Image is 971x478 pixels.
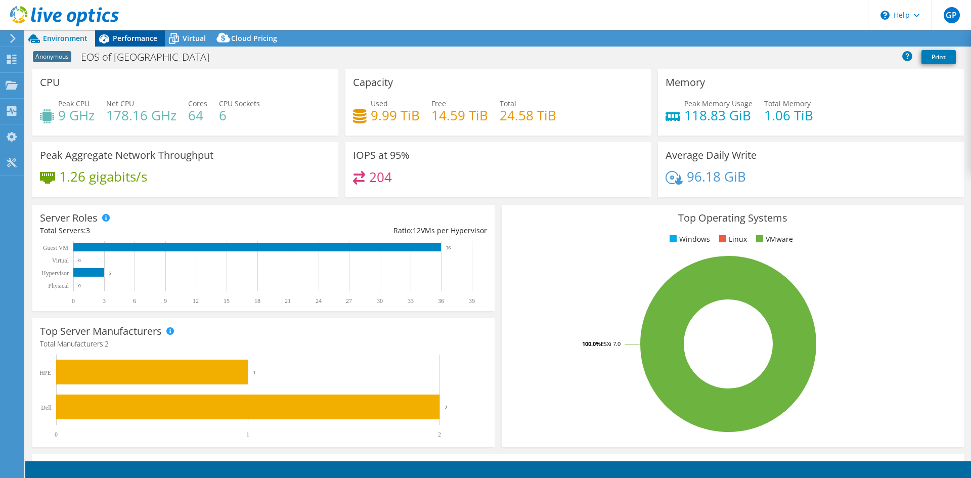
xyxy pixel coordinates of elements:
[469,297,475,305] text: 39
[40,338,487,350] h4: Total Manufacturers:
[43,33,87,43] span: Environment
[109,271,112,276] text: 3
[133,297,136,305] text: 6
[41,404,52,411] text: Dell
[219,110,260,121] h4: 6
[33,51,71,62] span: Anonymous
[438,297,444,305] text: 36
[52,257,69,264] text: Virtual
[667,234,710,245] li: Windows
[193,297,199,305] text: 12
[316,297,322,305] text: 24
[438,431,441,438] text: 2
[263,225,487,236] div: Ratio: VMs per Hypervisor
[717,234,747,245] li: Linux
[666,150,757,161] h3: Average Daily Write
[55,431,58,438] text: 0
[684,99,753,108] span: Peak Memory Usage
[78,258,81,263] text: 0
[219,99,260,108] span: CPU Sockets
[413,226,421,235] span: 12
[445,404,448,410] text: 2
[764,99,811,108] span: Total Memory
[113,33,157,43] span: Performance
[371,110,420,121] h4: 9.99 TiB
[408,297,414,305] text: 33
[500,110,556,121] h4: 24.58 TiB
[254,297,260,305] text: 18
[880,11,890,20] svg: \n
[183,33,206,43] span: Virtual
[754,234,793,245] li: VMware
[687,171,746,182] h4: 96.18 GiB
[39,369,51,376] text: HPE
[164,297,167,305] text: 9
[43,244,68,251] text: Guest VM
[446,245,451,250] text: 36
[500,99,516,108] span: Total
[944,7,960,23] span: GP
[58,99,90,108] span: Peak CPU
[41,270,69,277] text: Hypervisor
[105,339,109,349] span: 2
[76,52,225,63] h1: EOS of [GEOGRAPHIC_DATA]
[103,297,106,305] text: 3
[666,77,705,88] h3: Memory
[40,225,263,236] div: Total Servers:
[582,340,601,347] tspan: 100.0%
[40,212,98,224] h3: Server Roles
[224,297,230,305] text: 15
[369,171,392,183] h4: 204
[601,340,621,347] tspan: ESXi 7.0
[764,110,813,121] h4: 1.06 TiB
[377,297,383,305] text: 30
[246,431,249,438] text: 1
[921,50,956,64] a: Print
[40,77,60,88] h3: CPU
[106,99,134,108] span: Net CPU
[40,326,162,337] h3: Top Server Manufacturers
[684,110,753,121] h4: 118.83 GiB
[346,297,352,305] text: 27
[188,110,207,121] h4: 64
[353,150,410,161] h3: IOPS at 95%
[48,282,69,289] text: Physical
[431,99,446,108] span: Free
[78,283,81,288] text: 0
[253,369,256,375] text: 1
[188,99,207,108] span: Cores
[285,297,291,305] text: 21
[72,297,75,305] text: 0
[40,150,213,161] h3: Peak Aggregate Network Throughput
[59,171,147,182] h4: 1.26 gigabits/s
[509,212,956,224] h3: Top Operating Systems
[106,110,176,121] h4: 178.16 GHz
[86,226,90,235] span: 3
[58,110,95,121] h4: 9 GHz
[231,33,277,43] span: Cloud Pricing
[353,77,393,88] h3: Capacity
[431,110,488,121] h4: 14.59 TiB
[371,99,388,108] span: Used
